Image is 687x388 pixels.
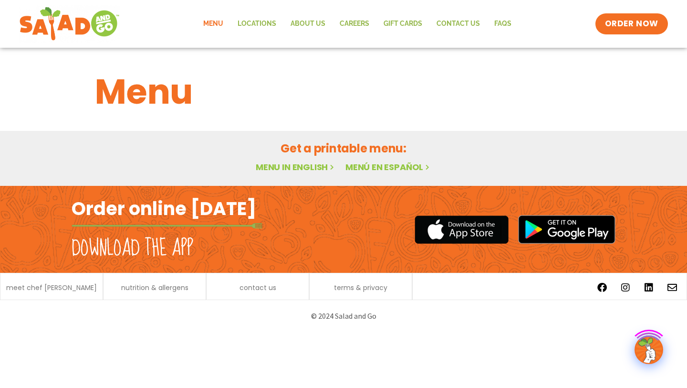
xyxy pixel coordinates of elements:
a: Menu in English [256,161,336,173]
a: terms & privacy [334,284,387,291]
h2: Order online [DATE] [72,197,256,220]
span: ORDER NOW [605,18,658,30]
nav: Menu [196,13,519,35]
img: appstore [415,214,509,245]
a: About Us [283,13,333,35]
h2: Get a printable menu: [95,140,592,157]
a: Menú en español [345,161,431,173]
img: new-SAG-logo-768×292 [19,5,120,43]
h2: Download the app [72,235,193,262]
a: Menu [196,13,230,35]
a: Contact Us [429,13,487,35]
a: Locations [230,13,283,35]
a: GIFT CARDS [376,13,429,35]
h1: Menu [95,66,592,118]
img: fork [72,223,262,228]
a: meet chef [PERSON_NAME] [6,284,97,291]
a: ORDER NOW [595,13,668,34]
img: google_play [518,215,615,244]
p: © 2024 Salad and Go [76,310,611,323]
a: nutrition & allergens [121,284,188,291]
a: FAQs [487,13,519,35]
a: contact us [239,284,276,291]
a: Careers [333,13,376,35]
